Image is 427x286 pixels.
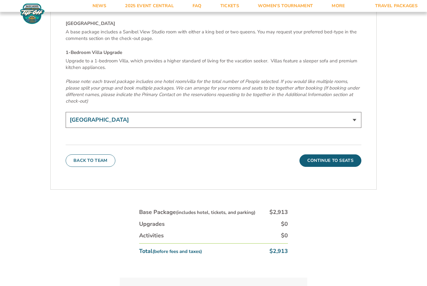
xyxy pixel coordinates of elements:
h4: [GEOGRAPHIC_DATA] [66,20,361,27]
small: (includes hotel, tickets, and parking) [176,209,255,216]
div: $2,913 [269,247,288,255]
div: Base Package [139,208,255,216]
p: A base package includes a Sanibel View Studio room with either a king bed or two queens. You may ... [66,29,361,42]
div: $0 [281,220,288,228]
div: $0 [281,232,288,240]
p: Upgrade to a 1-bedroom Villa, which provides a higher standard of living for the vacation seeker.... [66,58,361,71]
em: Please note: each travel package includes one hotel room/villa for the total number of People sel... [66,78,359,104]
div: $2,913 [269,208,288,216]
div: Upgrades [139,220,165,228]
small: (before fees and taxes) [153,248,202,254]
h4: 1-Bedroom Villa Upgrade [66,49,361,56]
button: Continue To Seats [299,154,361,167]
div: Activities [139,232,164,240]
img: Fort Myers Tip-Off [19,3,46,24]
div: Total [139,247,202,255]
button: Back To Team [66,154,115,167]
